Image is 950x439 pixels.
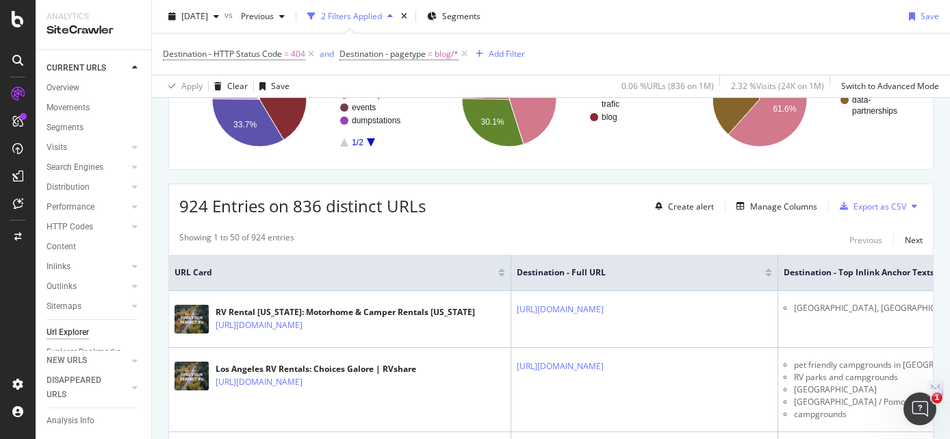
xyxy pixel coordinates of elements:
[517,266,745,279] span: Destination - Full URL
[339,48,426,60] span: Destination - pagetype
[47,23,140,38] div: SiteCrawler
[47,200,128,214] a: Performance
[435,45,459,64] span: blog/*
[320,48,334,60] div: and
[489,48,525,60] div: Add Filter
[47,121,142,135] a: Segments
[302,5,398,27] button: 2 Filters Applied
[47,414,142,428] a: Analysis Info
[849,231,882,248] button: Previous
[179,195,426,217] span: 924 Entries on 836 distinct URLs
[680,40,923,159] svg: A chart.
[163,48,282,60] span: Destination - HTTP Status Code
[284,48,289,60] span: =
[47,373,128,402] a: DISAPPEARED URLS
[47,220,128,234] a: HTTP Codes
[320,47,334,60] button: and
[216,375,303,389] a: [URL][DOMAIN_NAME]
[352,90,387,99] text: road-trips
[175,305,209,334] img: main image
[47,180,128,195] a: Distribution
[47,180,90,195] div: Distribution
[47,353,87,368] div: NEW URLS
[836,75,939,97] button: Switch to Advanced Mode
[235,10,274,22] span: Previous
[216,306,475,318] div: RV Rental [US_STATE]: Motorhome & Camper Rentals [US_STATE]
[47,140,67,155] div: Visits
[47,345,142,360] a: Explorer Bookmarks
[216,318,303,332] a: [URL][DOMAIN_NAME]
[731,198,817,214] button: Manage Columns
[291,45,305,64] span: 404
[422,5,486,27] button: Segments
[175,266,495,279] span: URL Card
[47,81,79,95] div: Overview
[905,234,923,246] div: Next
[731,80,824,92] div: 2.32 % Visits ( 24K on 1M )
[181,10,208,22] span: 2025 Sep. 19th
[47,299,128,314] a: Sitemaps
[47,160,128,175] a: Search Engines
[470,46,525,62] button: Add Filter
[47,240,76,254] div: Content
[428,48,433,60] span: =
[853,201,906,212] div: Export as CSV
[235,5,290,27] button: Previous
[47,121,84,135] div: Segments
[47,140,128,155] a: Visits
[47,260,70,274] div: Inlinks
[602,99,619,109] text: trafic
[47,353,128,368] a: NEW URLS
[47,414,94,428] div: Analysis Info
[352,103,376,112] text: events
[47,101,90,115] div: Movements
[47,220,93,234] div: HTTP Codes
[179,231,294,248] div: Showing 1 to 50 of 924 entries
[47,299,81,314] div: Sitemaps
[517,303,604,316] a: [URL][DOMAIN_NAME]
[47,200,94,214] div: Performance
[47,240,142,254] a: Content
[650,195,714,217] button: Create alert
[852,106,897,116] text: partnerships
[163,5,224,27] button: [DATE]
[849,234,882,246] div: Previous
[163,75,203,97] button: Apply
[47,81,142,95] a: Overview
[481,117,504,127] text: 30.1%
[602,88,653,98] text: consideration-
[852,95,871,105] text: data-
[47,260,128,274] a: Inlinks
[668,201,714,212] div: Create alert
[47,61,128,75] a: CURRENT URLS
[903,5,939,27] button: Save
[903,392,936,425] iframe: Intercom live chat
[227,80,248,92] div: Clear
[47,279,128,294] a: Outlinks
[271,80,290,92] div: Save
[442,10,480,22] span: Segments
[47,101,142,115] a: Movements
[47,373,116,402] div: DISAPPEARED URLS
[905,231,923,248] button: Next
[47,61,106,75] div: CURRENT URLS
[602,112,617,122] text: blog
[47,160,103,175] div: Search Engines
[352,116,400,125] text: dumpstations
[429,40,672,159] svg: A chart.
[47,11,140,23] div: Analytics
[47,345,120,360] div: Explorer Bookmarks
[834,195,906,217] button: Export as CSV
[921,10,939,22] div: Save
[179,40,422,159] svg: A chart.
[321,10,382,22] div: 2 Filters Applied
[175,362,209,390] img: main image
[750,201,817,212] div: Manage Columns
[233,120,257,129] text: 33.7%
[181,80,203,92] div: Apply
[352,138,363,147] text: 1/2
[841,80,939,92] div: Switch to Advanced Mode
